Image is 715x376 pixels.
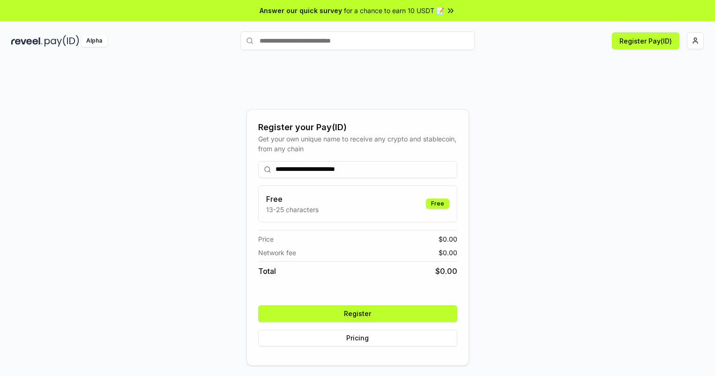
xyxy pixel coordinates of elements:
[81,35,107,47] div: Alpha
[258,234,274,244] span: Price
[258,330,457,347] button: Pricing
[258,121,457,134] div: Register your Pay(ID)
[11,35,43,47] img: reveel_dark
[439,248,457,258] span: $ 0.00
[45,35,79,47] img: pay_id
[435,265,457,277] span: $ 0.00
[426,199,449,209] div: Free
[439,234,457,244] span: $ 0.00
[612,32,679,49] button: Register Pay(ID)
[258,134,457,154] div: Get your own unique name to receive any crypto and stablecoin, from any chain
[260,6,342,15] span: Answer our quick survey
[258,305,457,322] button: Register
[266,193,319,205] h3: Free
[266,205,319,214] p: 13-25 characters
[258,265,276,277] span: Total
[258,248,296,258] span: Network fee
[344,6,444,15] span: for a chance to earn 10 USDT 📝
